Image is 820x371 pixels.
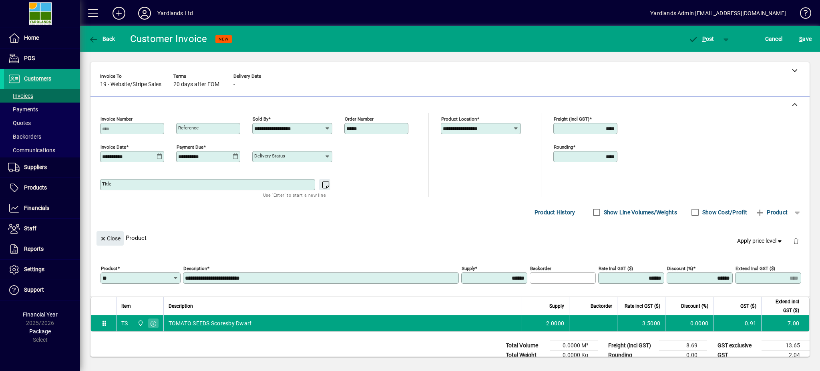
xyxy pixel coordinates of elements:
[797,32,814,46] button: Save
[253,116,268,122] mat-label: Sold by
[24,55,35,61] span: POS
[4,280,80,300] a: Support
[549,302,564,311] span: Supply
[24,286,44,293] span: Support
[604,351,659,360] td: Rounding
[100,232,121,245] span: Close
[4,116,80,130] a: Quotes
[4,48,80,69] a: POS
[4,28,80,48] a: Home
[132,6,157,20] button: Profile
[86,32,117,46] button: Back
[786,237,806,244] app-page-header-button: Delete
[751,205,792,220] button: Product
[169,319,252,327] span: TOMATO SEEDS Scoresby Dwarf
[462,266,475,271] mat-label: Supply
[24,184,47,191] span: Products
[4,130,80,143] a: Backorders
[502,351,550,360] td: Total Weight
[688,36,714,42] span: ost
[740,302,756,311] span: GST ($)
[763,32,785,46] button: Cancel
[667,266,693,271] mat-label: Discount (%)
[535,206,575,219] span: Product History
[100,116,133,122] mat-label: Invoice number
[102,181,111,187] mat-label: Title
[178,125,199,131] mat-label: Reference
[8,133,41,140] span: Backorders
[80,32,124,46] app-page-header-button: Back
[24,75,51,82] span: Customers
[4,157,80,177] a: Suppliers
[135,319,145,328] span: Yardlands Limited
[530,266,551,271] mat-label: Backorder
[659,351,707,360] td: 0.00
[90,223,810,252] div: Product
[546,319,565,327] span: 2.0000
[761,315,809,331] td: 7.00
[24,266,44,272] span: Settings
[702,36,706,42] span: P
[531,205,579,220] button: Product History
[24,34,39,41] span: Home
[88,36,115,42] span: Back
[94,234,126,242] app-page-header-button: Close
[121,302,131,311] span: Item
[734,234,787,248] button: Apply price level
[23,311,58,318] span: Financial Year
[622,319,660,327] div: 3.5000
[762,341,810,351] td: 13.65
[786,231,806,250] button: Delete
[766,297,799,315] span: Extend incl GST ($)
[602,208,677,216] label: Show Line Volumes/Weights
[4,89,80,103] a: Invoices
[762,351,810,360] td: 2.04
[4,219,80,239] a: Staff
[4,143,80,157] a: Communications
[799,36,802,42] span: S
[29,328,51,335] span: Package
[8,120,31,126] span: Quotes
[713,315,761,331] td: 0.91
[263,190,326,200] mat-hint: Use 'Enter' to start a new line
[177,144,203,150] mat-label: Payment due
[100,144,126,150] mat-label: Invoice date
[173,81,219,88] span: 20 days after EOM
[755,206,788,219] span: Product
[4,260,80,280] a: Settings
[219,36,229,42] span: NEW
[650,7,786,20] div: Yardlands Admin [EMAIL_ADDRESS][DOMAIN_NAME]
[550,351,598,360] td: 0.0000 Kg
[625,302,660,311] span: Rate incl GST ($)
[765,32,783,45] span: Cancel
[121,319,128,327] div: TS
[8,147,55,153] span: Communications
[100,81,161,88] span: 19 - Website/Stripe Sales
[713,341,762,351] td: GST exclusive
[24,225,36,232] span: Staff
[233,81,235,88] span: -
[8,93,33,99] span: Invoices
[591,302,612,311] span: Backorder
[4,103,80,116] a: Payments
[599,266,633,271] mat-label: Rate incl GST ($)
[24,164,47,170] span: Suppliers
[665,315,713,331] td: 0.0000
[4,178,80,198] a: Products
[96,231,124,246] button: Close
[684,32,718,46] button: Post
[799,32,812,45] span: ave
[550,341,598,351] td: 0.0000 M³
[157,7,193,20] div: Yardlands Ltd
[681,302,708,311] span: Discount (%)
[554,144,573,150] mat-label: Rounding
[4,239,80,259] a: Reports
[130,32,207,45] div: Customer Invoice
[604,341,659,351] td: Freight (incl GST)
[736,266,775,271] mat-label: Extend incl GST ($)
[24,246,44,252] span: Reports
[254,153,285,159] mat-label: Delivery status
[737,237,784,245] span: Apply price level
[106,6,132,20] button: Add
[659,341,707,351] td: 8.69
